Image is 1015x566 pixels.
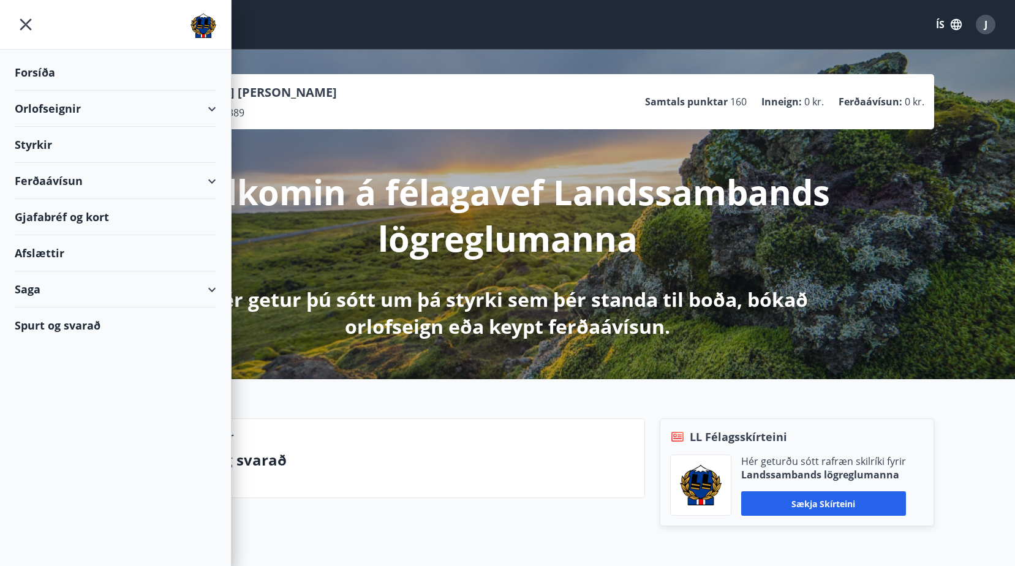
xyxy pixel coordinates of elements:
p: [PERSON_NAME] [PERSON_NAME] [135,84,337,101]
p: Ferðaávísun : [839,95,902,108]
span: 160 [730,95,747,108]
p: Velkomin á félagavef Landssambands lögreglumanna [184,168,831,262]
button: Sækja skírteini [741,491,906,516]
span: J [984,18,987,31]
div: Ferðaávísun [15,163,216,199]
div: Orlofseignir [15,91,216,127]
span: LL Félagsskírteini [690,429,787,445]
p: Spurt og svarað [172,450,635,470]
p: Hér getur þú sótt um þá styrki sem þér standa til boða, bókað orlofseign eða keypt ferðaávísun. [184,286,831,340]
div: Styrkir [15,127,216,163]
button: J [971,10,1000,39]
div: Spurt og svarað [15,308,216,343]
img: union_logo [191,13,216,38]
div: Gjafabréf og kort [15,199,216,235]
button: menu [15,13,37,36]
p: Upplýsingar [172,429,233,445]
p: Hér geturðu sótt rafræn skilríki fyrir [741,455,906,468]
button: ÍS [929,13,968,36]
p: Samtals punktar [645,95,728,108]
p: Inneign : [761,95,802,108]
span: 0 kr. [905,95,924,108]
span: 0 kr. [804,95,824,108]
p: Landssambands lögreglumanna [741,468,906,481]
div: Forsíða [15,55,216,91]
div: Afslættir [15,235,216,271]
img: 1cqKbADZNYZ4wXUG0EC2JmCwhQh0Y6EN22Kw4FTY.png [680,465,722,505]
div: Saga [15,271,216,308]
